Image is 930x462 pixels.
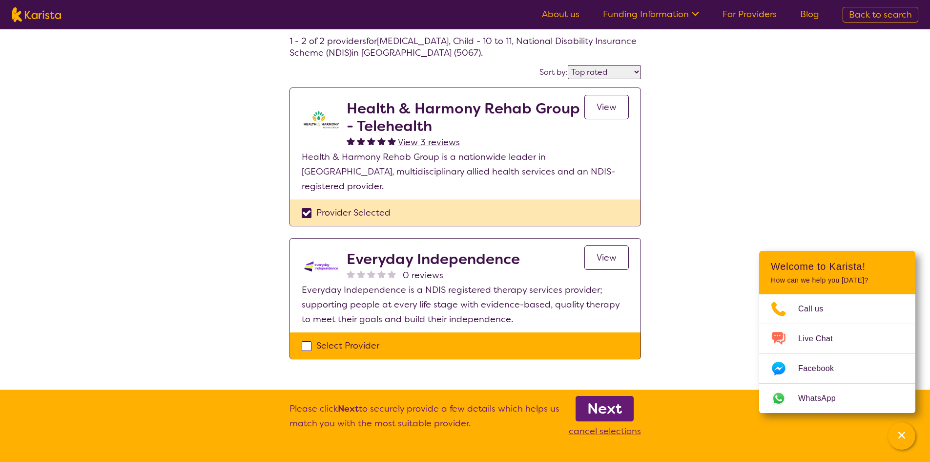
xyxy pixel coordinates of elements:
[584,245,629,270] a: View
[798,361,846,376] span: Facebook
[584,95,629,119] a: View
[338,403,359,415] b: Next
[723,8,777,20] a: For Providers
[403,268,443,283] span: 0 reviews
[367,270,375,278] img: nonereviewstar
[347,270,355,278] img: nonereviewstar
[398,135,460,150] a: View 3 reviews
[377,137,386,145] img: fullstar
[302,100,341,139] img: ztak9tblhgtrn1fit8ap.png
[569,424,641,439] p: cancel selections
[12,7,61,22] img: Karista logo
[800,8,819,20] a: Blog
[388,270,396,278] img: nonereviewstar
[347,137,355,145] img: fullstar
[843,7,918,22] a: Back to search
[587,399,622,418] b: Next
[798,331,845,346] span: Live Chat
[357,137,365,145] img: fullstar
[759,384,915,413] a: Web link opens in a new tab.
[302,283,629,327] p: Everyday Independence is a NDIS registered therapy services provider; supporting people at every ...
[849,9,912,21] span: Back to search
[798,391,847,406] span: WhatsApp
[539,67,568,77] label: Sort by:
[771,276,904,285] p: How can we help you [DATE]?
[347,100,584,135] h2: Health & Harmony Rehab Group - Telehealth
[289,401,559,439] p: Please click to securely provide a few details which helps us match you with the most suitable pr...
[357,270,365,278] img: nonereviewstar
[576,396,634,421] a: Next
[302,250,341,283] img: kdssqoqrr0tfqzmv8ac0.png
[377,270,386,278] img: nonereviewstar
[759,294,915,413] ul: Choose channel
[798,302,835,316] span: Call us
[398,136,460,148] span: View 3 reviews
[888,422,915,450] button: Channel Menu
[302,150,629,194] p: Health & Harmony Rehab Group is a nationwide leader in [GEOGRAPHIC_DATA], multidisciplinary allie...
[597,101,617,113] span: View
[771,261,904,272] h2: Welcome to Karista!
[388,137,396,145] img: fullstar
[347,250,520,268] h2: Everyday Independence
[367,137,375,145] img: fullstar
[603,8,699,20] a: Funding Information
[759,251,915,413] div: Channel Menu
[542,8,579,20] a: About us
[597,252,617,264] span: View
